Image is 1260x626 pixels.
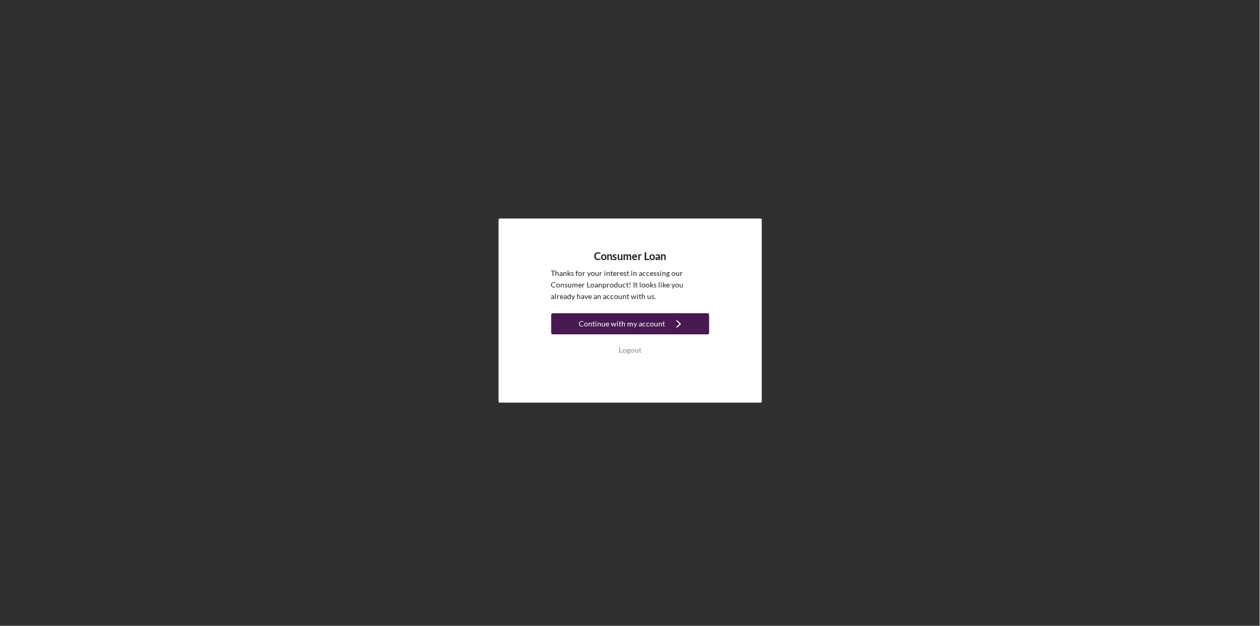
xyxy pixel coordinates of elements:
button: Continue with my account [551,313,709,334]
a: Continue with my account [551,313,709,337]
div: Continue with my account [579,313,666,334]
p: Thanks for your interest in accessing our Consumer Loan product! It looks like you already have a... [551,267,709,303]
div: Logout [619,340,641,361]
h4: Consumer Loan [594,250,666,262]
button: Logout [551,340,709,361]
